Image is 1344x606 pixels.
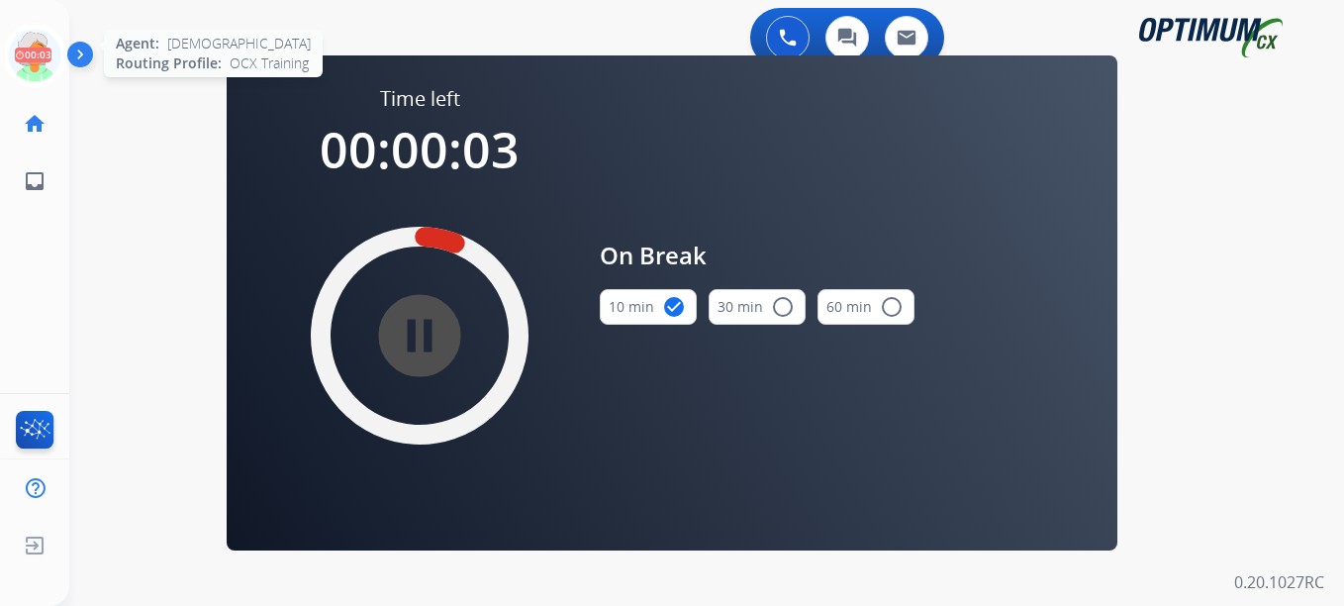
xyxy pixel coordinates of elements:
span: OCX Training [230,53,309,73]
p: 0.20.1027RC [1234,570,1324,594]
button: 30 min [709,289,806,325]
mat-icon: home [23,112,47,136]
span: [DEMOGRAPHIC_DATA] [167,34,311,53]
button: 10 min [600,289,697,325]
span: On Break [600,238,914,273]
mat-icon: radio_button_unchecked [880,295,904,319]
span: Routing Profile: [116,53,222,73]
span: Time left [380,85,460,113]
mat-icon: radio_button_unchecked [771,295,795,319]
span: 00:00:03 [320,116,520,183]
mat-icon: pause_circle_filled [408,324,432,348]
mat-icon: check_circle [662,295,686,319]
span: Agent: [116,34,159,53]
mat-icon: inbox [23,169,47,193]
button: 60 min [817,289,914,325]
